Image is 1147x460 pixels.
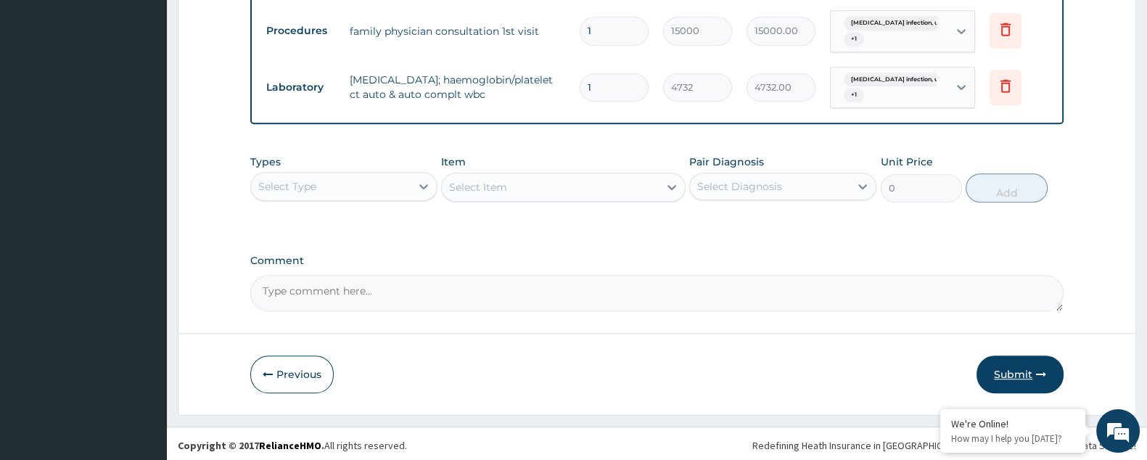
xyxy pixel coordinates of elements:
[7,306,276,357] textarea: Type your message and hit 'Enter'
[844,16,971,30] span: [MEDICAL_DATA] infection, unspecif...
[84,138,200,284] span: We're online!
[259,74,342,101] td: Laboratory
[178,439,324,452] strong: Copyright © 2017 .
[27,73,59,109] img: d_794563401_company_1708531726252_794563401
[441,155,466,169] label: Item
[844,73,971,87] span: [MEDICAL_DATA] infection, unspecif...
[689,155,764,169] label: Pair Diagnosis
[951,432,1074,445] p: How may I help you today?
[881,155,933,169] label: Unit Price
[259,17,342,44] td: Procedures
[977,356,1064,393] button: Submit
[844,88,864,102] span: + 1
[752,438,1136,453] div: Redefining Heath Insurance in [GEOGRAPHIC_DATA] using Telemedicine and Data Science!
[697,179,782,194] div: Select Diagnosis
[966,173,1047,202] button: Add
[250,156,281,168] label: Types
[259,439,321,452] a: RelianceHMO
[844,32,864,46] span: + 1
[75,81,244,100] div: Chat with us now
[951,417,1074,430] div: We're Online!
[250,356,334,393] button: Previous
[258,179,316,194] div: Select Type
[250,255,1064,267] label: Comment
[238,7,273,42] div: Minimize live chat window
[342,65,572,109] td: [MEDICAL_DATA]; haemoglobin/platelet ct auto & auto complt wbc
[342,17,572,46] td: family physician consultation 1st visit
